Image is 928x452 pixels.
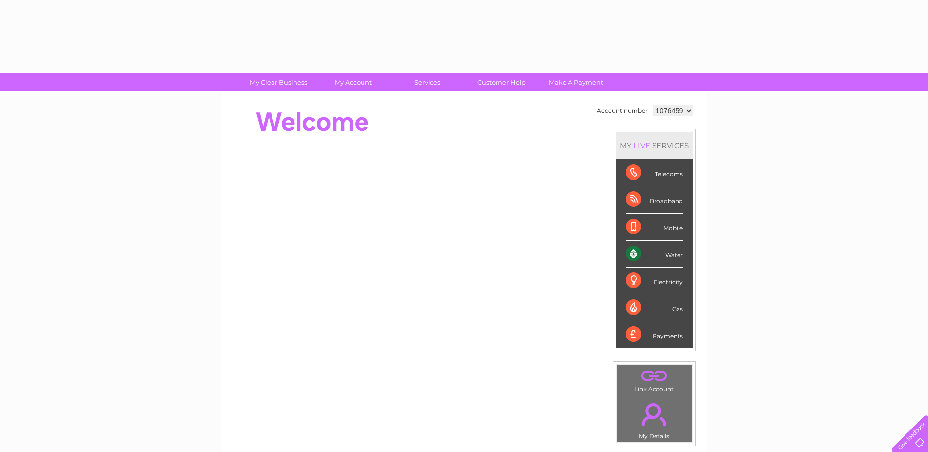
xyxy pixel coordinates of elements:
[313,73,393,91] a: My Account
[536,73,616,91] a: Make A Payment
[626,159,683,186] div: Telecoms
[616,364,692,395] td: Link Account
[238,73,319,91] a: My Clear Business
[619,397,689,431] a: .
[626,268,683,294] div: Electricity
[616,395,692,443] td: My Details
[626,294,683,321] div: Gas
[461,73,542,91] a: Customer Help
[594,102,650,119] td: Account number
[616,132,693,159] div: MY SERVICES
[387,73,468,91] a: Services
[626,321,683,348] div: Payments
[626,214,683,241] div: Mobile
[626,186,683,213] div: Broadband
[632,141,652,150] div: LIVE
[626,241,683,268] div: Water
[619,367,689,384] a: .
